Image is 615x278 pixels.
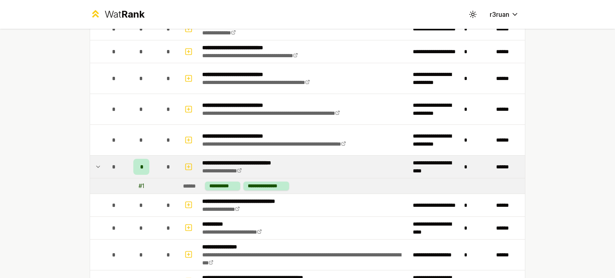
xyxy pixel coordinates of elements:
[139,182,144,190] div: # 1
[483,7,525,22] button: r3ruan
[90,8,145,21] a: WatRank
[121,8,145,20] span: Rank
[490,10,509,19] span: r3ruan
[105,8,145,21] div: Wat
